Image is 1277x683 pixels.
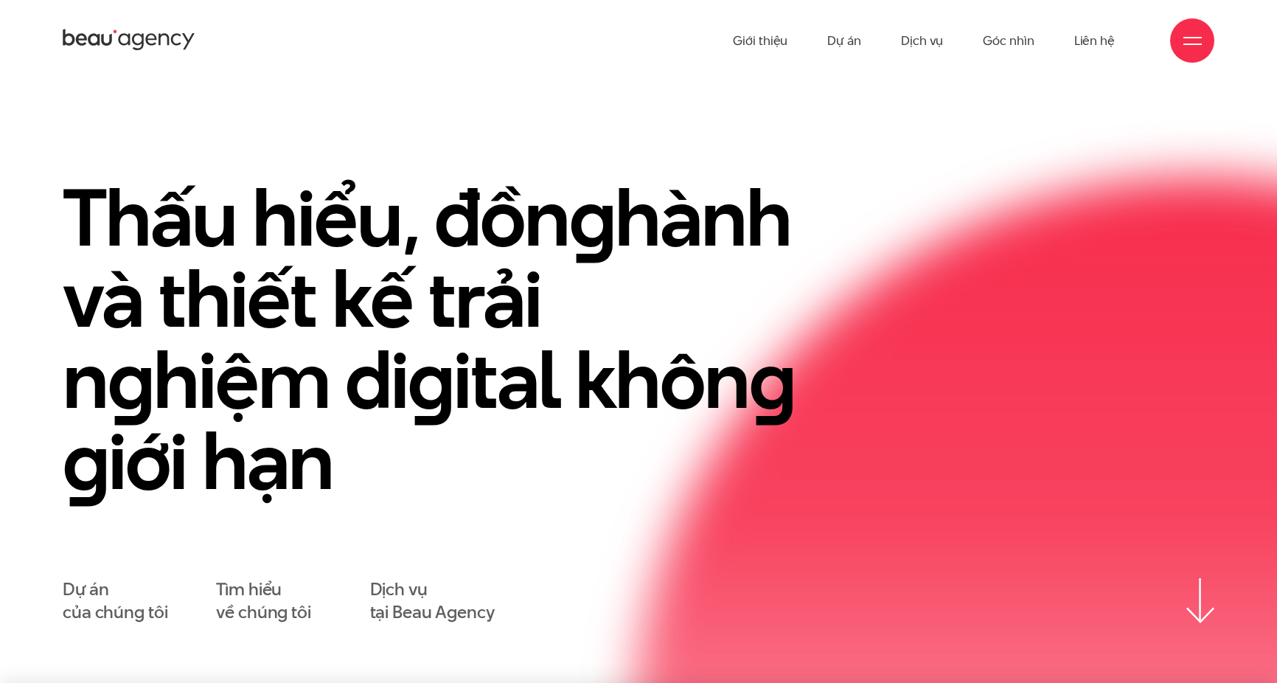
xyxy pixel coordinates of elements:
[108,325,153,435] en: g
[63,578,167,624] a: Dự áncủa chúng tôi
[370,578,495,624] a: Dịch vụtại Beau Agency
[63,177,818,502] h1: Thấu hiểu, đồn hành và thiết kế trải n hiệm di ital khôn iới hạn
[216,578,311,624] a: Tìm hiểuvề chúng tôi
[749,325,795,435] en: g
[408,325,453,435] en: g
[569,162,615,273] en: g
[63,406,108,516] en: g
